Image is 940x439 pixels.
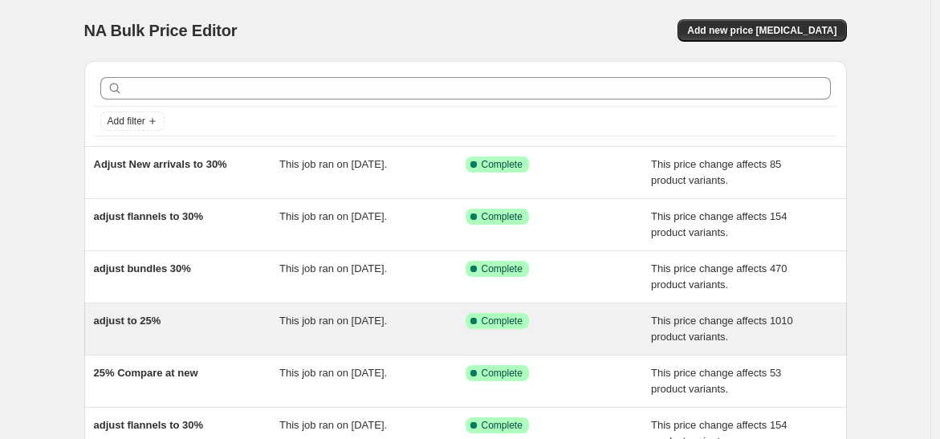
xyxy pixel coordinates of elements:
span: This price change affects 470 product variants. [651,262,787,291]
span: NA Bulk Price Editor [84,22,238,39]
span: This job ran on [DATE]. [279,315,387,327]
span: This price change affects 53 product variants. [651,367,781,395]
span: This price change affects 1010 product variants. [651,315,793,343]
span: This price change affects 85 product variants. [651,158,781,186]
span: This price change affects 154 product variants. [651,210,787,238]
button: Add new price [MEDICAL_DATA] [678,19,846,42]
span: adjust flannels to 30% [94,419,204,431]
span: Complete [482,419,523,432]
span: adjust flannels to 30% [94,210,204,222]
span: Complete [482,315,523,327]
span: Adjust New arrivals to 30% [94,158,227,170]
span: Add filter [108,115,145,128]
span: This job ran on [DATE]. [279,419,387,431]
span: This job ran on [DATE]. [279,367,387,379]
span: Complete [482,367,523,380]
span: This job ran on [DATE]. [279,158,387,170]
span: This job ran on [DATE]. [279,262,387,274]
span: Complete [482,210,523,223]
span: 25% Compare at new [94,367,198,379]
button: Add filter [100,112,165,131]
span: adjust to 25% [94,315,161,327]
span: Complete [482,262,523,275]
span: This job ran on [DATE]. [279,210,387,222]
span: adjust bundles 30% [94,262,191,274]
span: Add new price [MEDICAL_DATA] [687,24,836,37]
span: Complete [482,158,523,171]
